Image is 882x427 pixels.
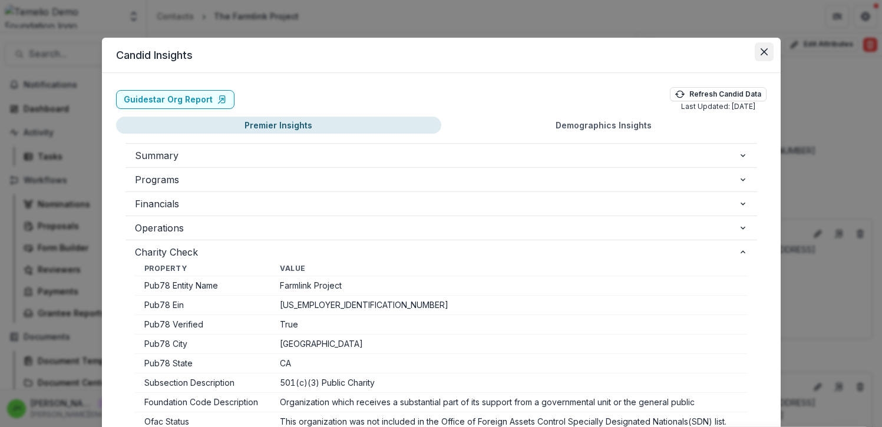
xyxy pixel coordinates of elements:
span: Operations [135,221,738,235]
td: Pub78 Entity Name [135,276,271,296]
td: 501(c)(3) Public Charity [270,373,747,393]
td: Farmlink Project [270,276,747,296]
td: Pub78 State [135,354,271,373]
td: Foundation Code Description [135,393,271,412]
th: Value [270,262,747,276]
td: Pub78 Ein [135,296,271,315]
td: [US_EMPLOYER_IDENTIFICATION_NUMBER] [270,296,747,315]
button: Demographics Insights [441,117,767,134]
td: CA [270,354,747,373]
td: True [270,315,747,335]
button: Financials [125,192,757,216]
td: Organization which receives a substantial part of its support from a governmental unit or the gen... [270,393,747,412]
button: Operations [125,216,757,240]
button: Premier Insights [116,117,441,134]
header: Candid Insights [102,38,781,73]
td: [GEOGRAPHIC_DATA] [270,335,747,354]
span: Financials [135,197,738,211]
td: Subsection Description [135,373,271,393]
span: Charity Check [135,245,738,259]
td: Pub78 City [135,335,271,354]
span: Summary [135,148,738,163]
button: Refresh Candid Data [670,87,767,101]
a: Guidestar Org Report [116,90,234,109]
button: Close [755,42,774,61]
p: Last Updated: [DATE] [681,101,755,112]
td: Pub78 Verified [135,315,271,335]
button: Programs [125,168,757,191]
button: Summary [125,144,757,167]
th: Property [135,262,271,276]
button: Charity Check [125,240,757,264]
span: Programs [135,173,738,187]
